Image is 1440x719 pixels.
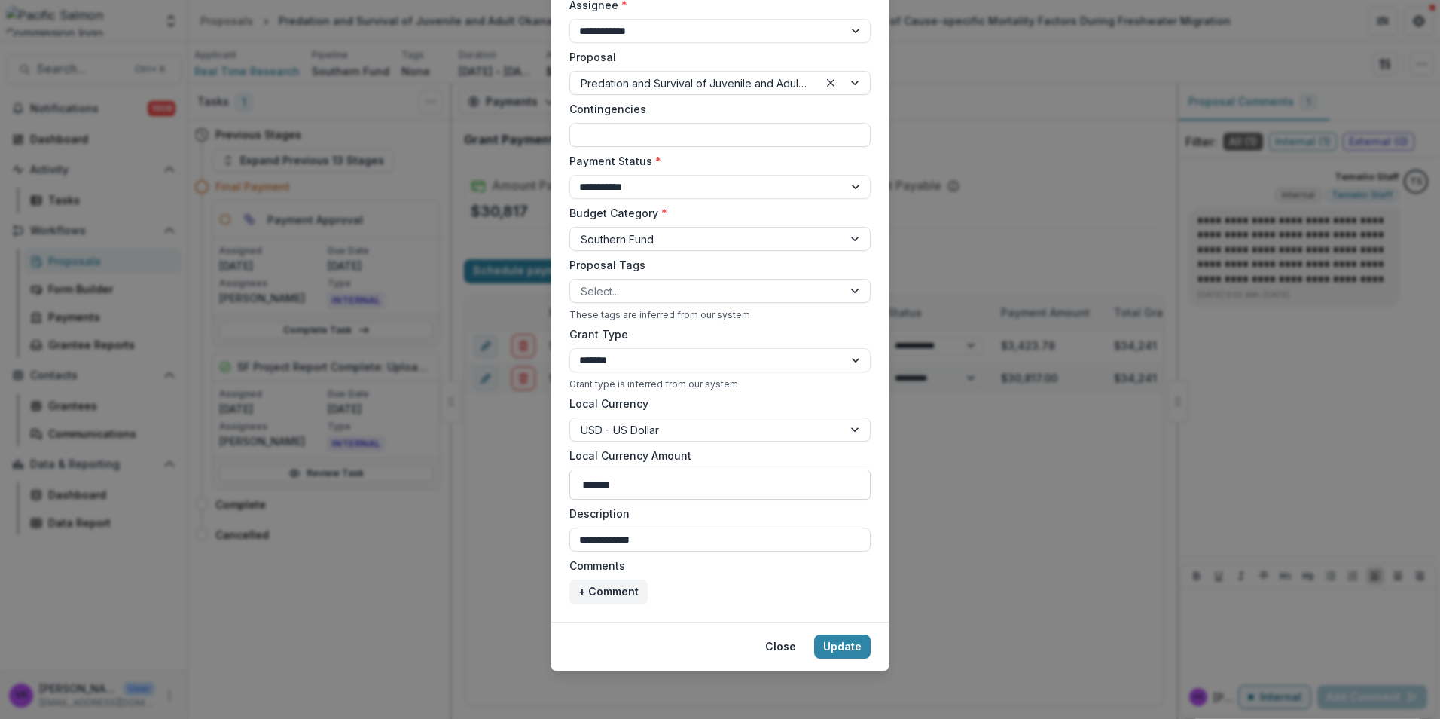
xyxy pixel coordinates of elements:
[814,635,871,659] button: Update
[569,153,862,169] label: Payment Status
[569,558,862,574] label: Comments
[569,101,862,117] label: Contingencies
[569,378,871,390] div: Grant type is inferred from our system
[569,257,862,273] label: Proposal Tags
[756,635,805,659] button: Close
[569,326,862,342] label: Grant Type
[569,396,648,412] label: Local Currency
[569,49,862,65] label: Proposal
[569,205,862,221] label: Budget Category
[822,74,840,92] div: Clear selected options
[569,309,871,320] div: These tags are inferred from our system
[569,506,862,522] label: Description
[569,580,648,604] button: + Comment
[569,448,862,464] label: Local Currency Amount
